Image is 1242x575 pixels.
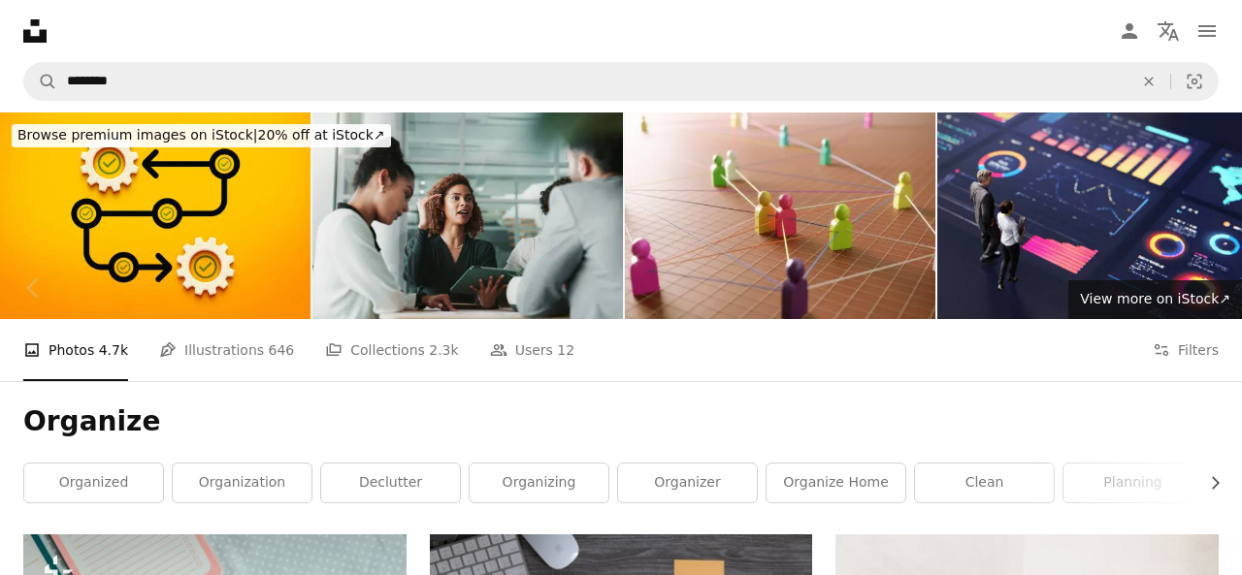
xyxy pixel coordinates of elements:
[1068,280,1242,319] a: View more on iStock↗
[625,112,935,319] img: Communication concept
[767,463,905,502] a: organize home
[23,404,1219,439] h1: Organize
[1149,12,1188,50] button: Language
[1174,195,1242,381] a: Next
[490,319,575,381] a: Users 12
[269,339,295,361] span: 646
[321,463,460,502] a: declutter
[429,339,458,361] span: 2.3k
[1171,63,1218,100] button: Visual search
[1110,12,1149,50] a: Log in / Sign up
[325,319,458,381] a: Collections 2.3k
[618,463,757,502] a: organizer
[159,319,294,381] a: Illustrations 646
[1197,463,1219,502] button: scroll list to the right
[1153,319,1219,381] button: Filters
[17,127,257,143] span: Browse premium images on iStock |
[1080,291,1230,306] span: View more on iStock ↗
[23,19,47,43] a: Home — Unsplash
[1128,63,1170,100] button: Clear
[1063,463,1202,502] a: planning
[915,463,1054,502] a: clean
[312,112,623,319] img: Woman, lawyer and tablet at meeting with team, planning and discussion for review for legal case ...
[24,63,57,100] button: Search Unsplash
[557,339,574,361] span: 12
[23,62,1219,101] form: Find visuals sitewide
[17,127,385,143] span: 20% off at iStock ↗
[1188,12,1226,50] button: Menu
[173,463,311,502] a: organization
[470,463,608,502] a: organizing
[24,463,163,502] a: organized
